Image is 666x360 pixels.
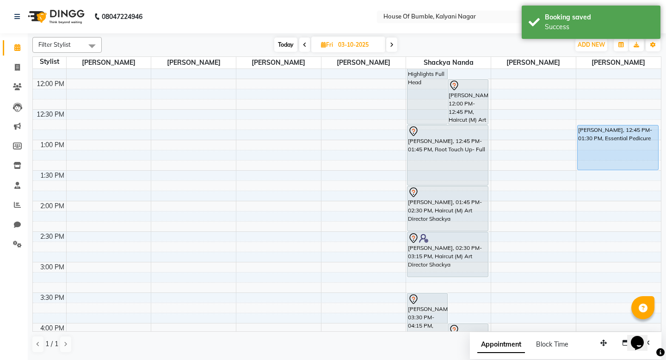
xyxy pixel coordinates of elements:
[319,41,335,48] span: Fri
[38,232,66,242] div: 2:30 PM
[545,12,654,22] div: Booking saved
[627,323,657,351] iframe: chat widget
[406,57,491,68] span: Shackya Nanda
[24,4,87,30] img: logo
[38,201,66,211] div: 2:00 PM
[578,125,659,170] div: [PERSON_NAME], 12:45 PM-01:30 PM, Essential Pedicure
[407,232,488,277] div: [PERSON_NAME], 02:30 PM-03:15 PM, Haircut (M) Art Director Shackya
[38,140,66,150] div: 1:00 PM
[151,57,236,68] span: [PERSON_NAME]
[102,4,142,30] b: 08047224946
[38,262,66,272] div: 3:00 PM
[407,34,447,124] div: [PERSON_NAME], 11:15 AM-12:45 PM, Highlights Full Head
[407,125,488,185] div: [PERSON_NAME], 12:45 PM-01:45 PM, Root Touch Up- Full
[321,57,406,68] span: [PERSON_NAME]
[38,323,66,333] div: 4:00 PM
[67,57,151,68] span: [PERSON_NAME]
[575,38,607,51] button: ADD NEW
[477,336,525,353] span: Appointment
[38,171,66,180] div: 1:30 PM
[236,57,321,68] span: [PERSON_NAME]
[407,186,488,231] div: [PERSON_NAME], 01:45 PM-02:30 PM, Haircut (M) Art Director Shackya
[274,37,297,52] span: Today
[33,57,66,67] div: Stylist
[491,57,576,68] span: [PERSON_NAME]
[545,22,654,32] div: Success
[536,340,568,348] span: Block Time
[448,80,488,124] div: [PERSON_NAME], 12:00 PM-12:45 PM, Haircut (M) Art Director [PERSON_NAME]
[576,57,661,68] span: [PERSON_NAME]
[38,41,71,48] span: Filter Stylist
[335,38,382,52] input: 2025-10-03
[578,41,605,48] span: ADD NEW
[38,293,66,303] div: 3:30 PM
[407,293,447,338] div: [PERSON_NAME], 03:30 PM-04:15 PM, Haircut (W) Art Director [PERSON_NAME]
[35,110,66,119] div: 12:30 PM
[35,79,66,89] div: 12:00 PM
[45,339,58,349] span: 1 / 1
